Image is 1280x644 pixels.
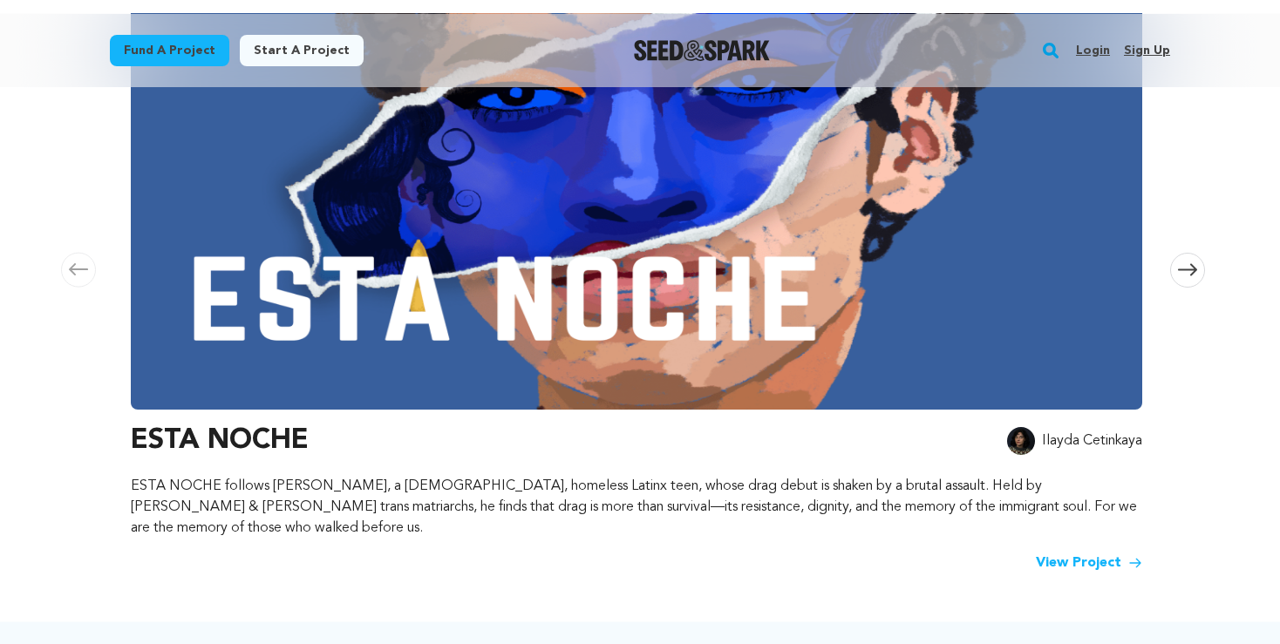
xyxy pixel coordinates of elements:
a: Fund a project [110,21,229,52]
a: View Project [1036,539,1142,559]
a: Sign up [1124,23,1170,51]
a: Start a project [240,21,364,52]
img: 2560246e7f205256.jpg [1007,413,1035,441]
h3: ESTA NOCHE [131,406,309,448]
img: Seed&Spark Logo Dark Mode [634,26,771,47]
p: Ilayda Cetinkaya [1042,417,1142,437]
p: ESTA NOCHE follows [PERSON_NAME], a [DEMOGRAPHIC_DATA], homeless Latinx teen, whose drag debut is... [131,462,1142,525]
a: Login [1076,23,1110,51]
a: Seed&Spark Homepage [634,26,771,47]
